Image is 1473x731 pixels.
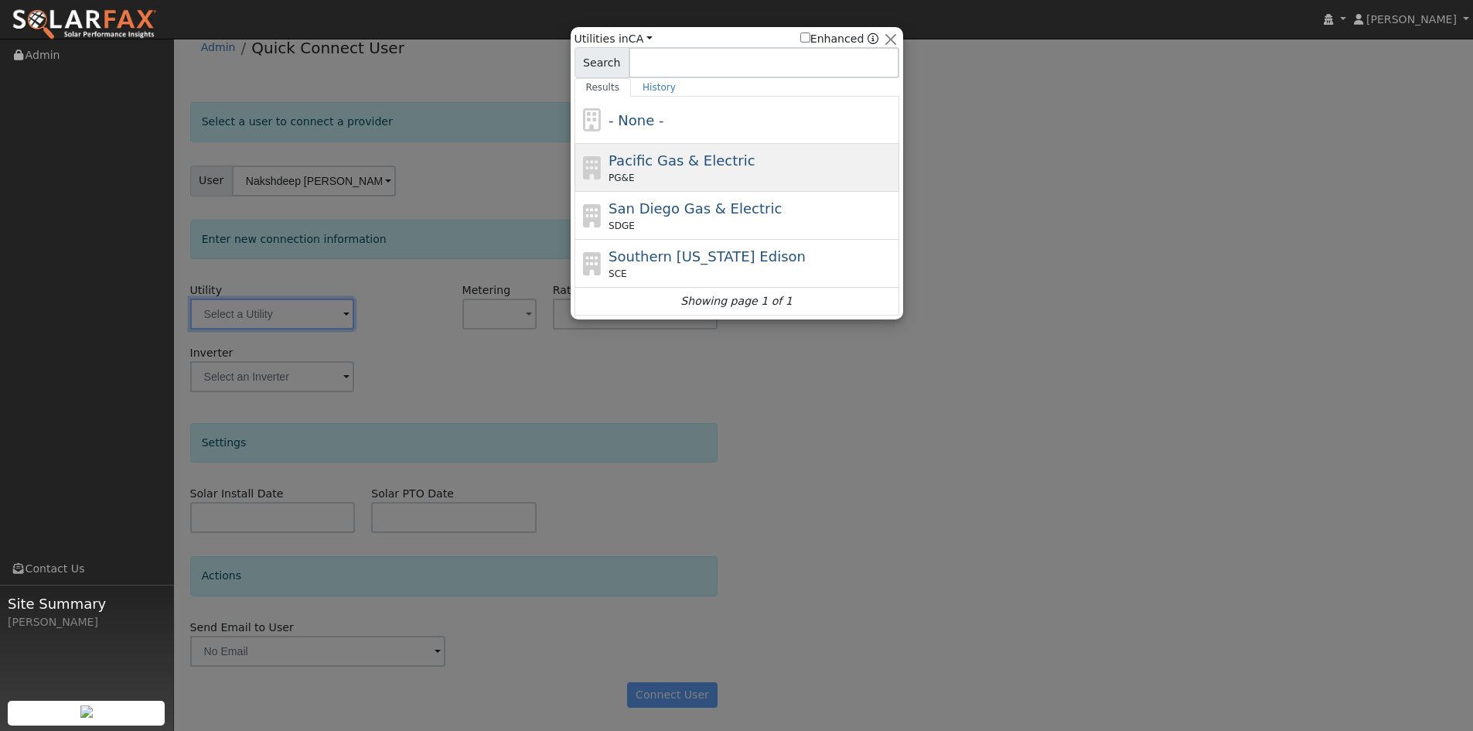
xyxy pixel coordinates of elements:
a: Results [575,78,632,97]
a: History [631,78,687,97]
span: Search [575,47,629,78]
span: Utilities in [575,31,653,47]
a: Enhanced Providers [868,32,878,45]
span: SDGE [609,219,635,233]
img: SolarFax [12,9,157,41]
span: Southern [US_STATE] Edison [609,248,806,265]
a: CA [629,32,653,45]
span: - None - [609,112,663,128]
i: Showing page 1 of 1 [680,293,792,309]
span: Pacific Gas & Electric [609,152,755,169]
img: retrieve [80,705,93,718]
span: SCE [609,267,627,281]
span: [PERSON_NAME] [1366,13,1457,26]
label: Enhanced [800,31,864,47]
span: PG&E [609,171,634,185]
div: [PERSON_NAME] [8,614,165,630]
span: Show enhanced providers [800,31,879,47]
span: Site Summary [8,593,165,614]
input: Enhanced [800,32,810,43]
span: San Diego Gas & Electric [609,200,782,217]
